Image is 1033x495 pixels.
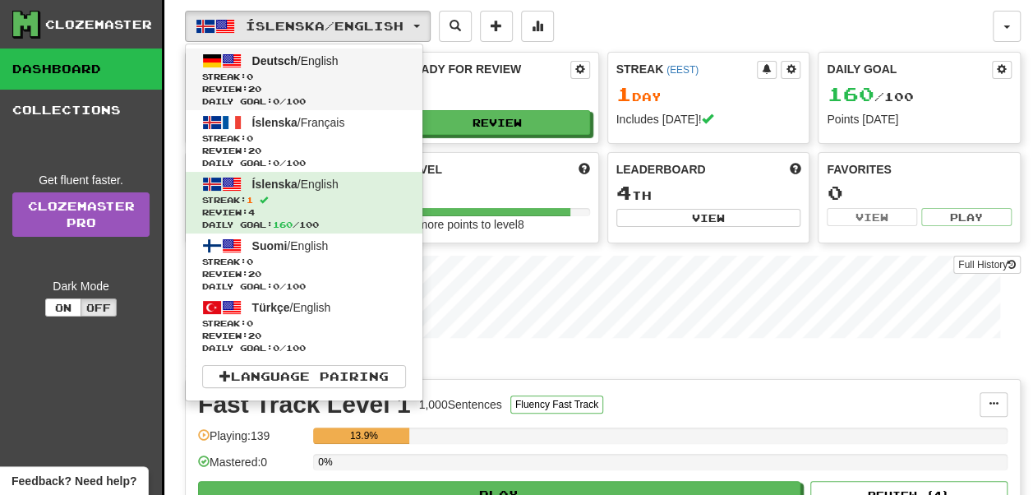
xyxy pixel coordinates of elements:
button: Off [81,298,117,317]
span: Íslenska [252,116,297,129]
span: Streak: [202,71,406,83]
a: Íslenska/EnglishStreak:1 Review:4Daily Goal:160/100 [186,172,422,234]
button: More stats [521,11,554,42]
span: 0 [273,343,279,353]
span: Open feedback widget [12,473,136,489]
div: Clozemaster [45,16,152,33]
div: 0 [827,183,1012,203]
span: Daily Goal: / 100 [202,342,406,354]
span: Daily Goal: / 100 [202,95,406,108]
span: 0 [247,133,253,143]
div: 24 more points to level 8 [405,216,590,233]
span: Review: 4 [202,206,406,219]
span: 0 [273,158,279,168]
div: Playing: 139 [198,428,305,455]
span: 1 [247,195,253,205]
span: Leaderboard [616,161,706,178]
div: Favorites [827,161,1012,178]
div: 1,000 Sentences [419,396,502,413]
span: Daily Goal: / 100 [202,219,406,231]
span: / English [252,301,331,314]
div: Ready for Review [405,61,570,77]
span: Review: 20 [202,145,406,157]
span: Score more points to level up [579,161,590,178]
span: Streak: [202,194,406,206]
span: Íslenska / English [246,19,404,33]
span: 1 [616,82,632,105]
span: This week in points, UTC [789,161,800,178]
span: 0 [247,257,253,266]
span: / English [252,54,339,67]
span: Review: 20 [202,330,406,342]
span: Review: 20 [202,268,406,280]
span: Türkçe [252,301,290,314]
button: Full History [953,256,1021,274]
a: (EEST) [666,64,699,76]
button: View [616,209,801,227]
span: 0 [273,281,279,291]
span: Review: 20 [202,83,406,95]
div: Fast Track Level 1 [198,392,411,417]
span: Daily Goal: / 100 [202,157,406,169]
span: Íslenska [252,178,297,191]
button: Search sentences [439,11,472,42]
a: Language Pairing [202,365,406,388]
a: Türkçe/EnglishStreak:0 Review:20Daily Goal:0/100 [186,295,422,357]
span: / 100 [827,90,913,104]
span: 0 [273,96,279,106]
a: ClozemasterPro [12,192,150,237]
div: Streak [616,61,758,77]
span: Suomi [252,239,288,252]
span: 160 [827,82,874,105]
button: View [827,208,917,226]
span: Deutsch [252,54,297,67]
span: / Français [252,116,345,129]
span: 4 [616,181,632,204]
div: th [616,183,801,204]
button: Íslenska/English [185,11,431,42]
button: On [45,298,81,317]
button: Fluency Fast Track [510,396,603,414]
span: 0 [247,72,253,81]
span: Level [405,161,442,178]
div: 13.9% [318,428,409,444]
a: Suomi/EnglishStreak:0 Review:20Daily Goal:0/100 [186,234,422,295]
span: Streak: [202,256,406,268]
span: 0 [247,318,253,328]
button: Play [921,208,1012,226]
div: Includes [DATE]! [616,111,801,127]
p: In Progress [185,354,1021,371]
span: Streak: [202,317,406,330]
div: Day [616,84,801,105]
a: Deutsch/EnglishStreak:0 Review:20Daily Goal:0/100 [186,49,422,110]
div: Get fluent faster. [12,172,150,188]
div: Mastered: 0 [198,454,305,481]
div: 7 [405,183,590,203]
button: Review [405,110,590,135]
button: Add sentence to collection [480,11,513,42]
span: / English [252,239,329,252]
span: Daily Goal: / 100 [202,280,406,293]
div: Points [DATE] [827,111,1012,127]
div: Dark Mode [12,278,150,294]
span: 160 [273,220,293,229]
div: 4 [405,84,590,104]
span: Streak: [202,132,406,145]
span: / English [252,178,339,191]
div: Daily Goal [827,61,992,79]
a: Íslenska/FrançaisStreak:0 Review:20Daily Goal:0/100 [186,110,422,172]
